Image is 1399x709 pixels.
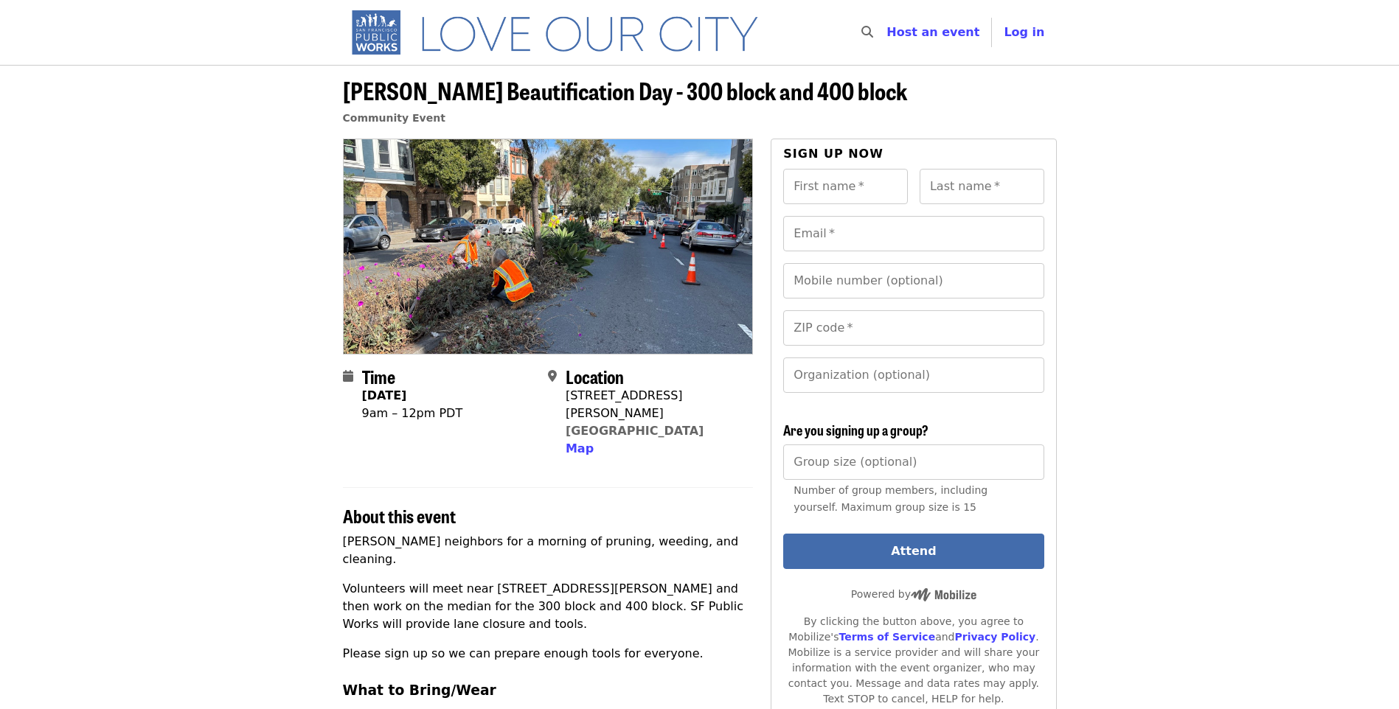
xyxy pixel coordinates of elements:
a: Terms of Service [839,631,935,643]
img: Guerrero Beautification Day - 300 block and 400 block organized by SF Public Works [344,139,753,353]
input: Mobile number (optional) [783,263,1044,298]
input: First name [783,169,908,204]
p: Volunteers will meet near [STREET_ADDRESS][PERSON_NAME] and then work on the median for the 300 b... [343,580,754,633]
span: Number of group members, including yourself. Maximum group size is 15 [794,484,987,513]
i: calendar icon [343,369,353,383]
span: Time [362,363,395,389]
input: Organization (optional) [783,357,1044,393]
input: [object Object] [783,444,1044,480]
i: map-marker-alt icon [548,369,557,383]
div: 9am – 12pm PDT [362,405,463,422]
h3: What to Bring/Wear [343,680,754,701]
div: [STREET_ADDRESS][PERSON_NAME] [566,387,741,422]
span: Are you signing up a group? [783,420,928,439]
strong: [DATE] [362,388,407,402]
a: [GEOGRAPHIC_DATA] [566,424,704,438]
span: Map [566,441,594,455]
p: Please sign up so we can prepare enough tools for everyone. [343,645,754,663]
input: Last name [920,169,1044,204]
span: [PERSON_NAME] Beautification Day - 300 block and 400 block [343,73,907,108]
i: search icon [861,25,873,39]
img: Powered by Mobilize [911,588,976,601]
a: Community Event [343,112,445,124]
button: Attend [783,534,1044,569]
input: Email [783,216,1044,251]
button: Map [566,440,594,458]
p: [PERSON_NAME] neighbors for a morning of pruning, weeding, and cleaning. [343,533,754,568]
span: About this event [343,503,456,528]
input: Search [882,15,894,50]
input: ZIP code [783,310,1044,346]
img: SF Public Works - Home [343,9,780,56]
span: Sign up now [783,147,884,161]
span: Location [566,363,624,389]
div: By clicking the button above, you agree to Mobilize's and . Mobilize is a service provider and wi... [783,614,1044,707]
span: Powered by [851,588,976,600]
button: Log in [992,18,1056,47]
span: Log in [1004,25,1044,39]
a: Privacy Policy [954,631,1035,643]
a: Host an event [886,25,979,39]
